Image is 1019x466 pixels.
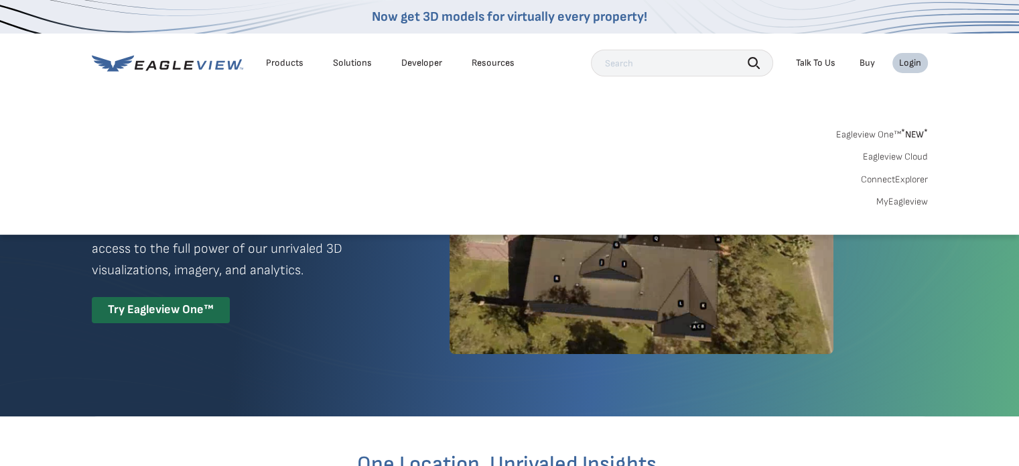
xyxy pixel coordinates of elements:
[860,57,875,69] a: Buy
[876,196,928,208] a: MyEagleview
[266,57,303,69] div: Products
[401,57,442,69] a: Developer
[901,129,928,140] span: NEW
[861,174,928,186] a: ConnectExplorer
[472,57,515,69] div: Resources
[92,217,401,281] p: A premium digital experience that provides seamless access to the full power of our unrivaled 3D ...
[333,57,372,69] div: Solutions
[92,297,230,323] div: Try Eagleview One™
[836,125,928,140] a: Eagleview One™*NEW*
[591,50,773,76] input: Search
[899,57,921,69] div: Login
[372,9,647,25] a: Now get 3D models for virtually every property!
[796,57,835,69] div: Talk To Us
[863,151,928,163] a: Eagleview Cloud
